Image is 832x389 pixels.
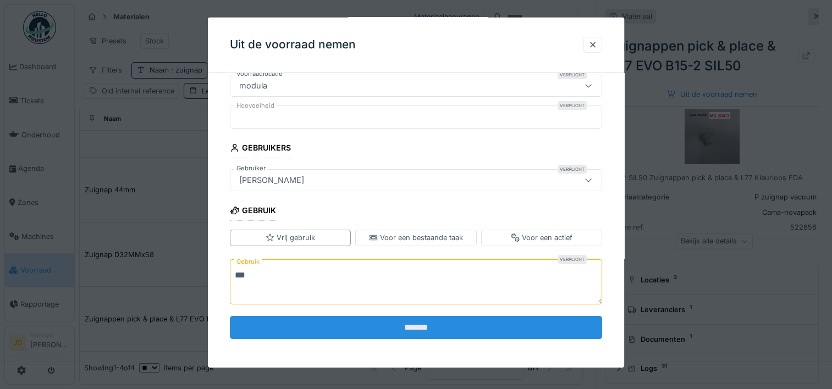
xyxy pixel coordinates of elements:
div: [PERSON_NAME] [235,174,308,186]
label: Gebruik [234,254,262,268]
h3: Uit de voorraad nemen [230,38,356,52]
div: Verplicht [558,165,587,174]
div: modula [235,80,272,92]
div: Vrij gebruik [266,232,315,243]
label: Hoeveelheid [234,101,277,110]
label: Voorraadlocatie [234,69,285,79]
div: Voor een actief [511,232,572,243]
div: Verplicht [558,70,587,79]
div: Verplicht [558,101,587,110]
div: Gebruikers [230,140,291,158]
div: Voor een bestaande taak [369,232,463,243]
label: Gebruiker [234,164,268,173]
div: Verplicht [558,254,587,263]
div: Gebruik [230,202,276,221]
